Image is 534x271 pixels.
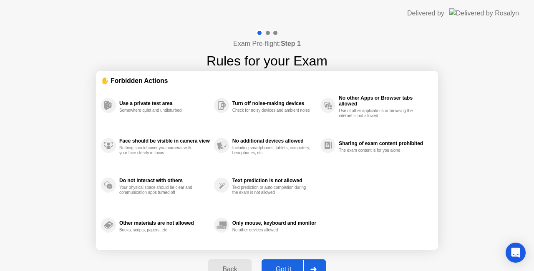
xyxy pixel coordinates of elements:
[232,138,316,144] div: No additional devices allowed
[119,228,198,233] div: Books, scripts, papers, etc
[339,108,418,118] div: Use of other applications or browsing the internet is not allowed
[119,220,210,226] div: Other materials are not allowed
[232,228,311,233] div: No other devices allowed
[506,243,526,263] div: Open Intercom Messenger
[119,108,198,113] div: Somewhere quiet and undisturbed
[232,108,311,113] div: Check for noisy devices and ambient noise
[407,8,444,18] div: Delivered by
[232,146,311,156] div: Including smartphones, tablets, computers, headphones, etc.
[281,40,301,47] b: Step 1
[339,95,429,107] div: No other Apps or Browser tabs allowed
[339,148,418,153] div: The exam content is for you alone
[233,39,301,49] h4: Exam Pre-flight:
[207,51,327,71] h1: Rules for your Exam
[101,76,433,85] div: ✋ Forbidden Actions
[119,178,210,183] div: Do not interact with others
[449,8,519,18] img: Delivered by Rosalyn
[232,185,311,195] div: Text prediction or auto-completion during the exam is not allowed
[119,138,210,144] div: Face should be visible in camera view
[119,185,198,195] div: Your physical space should be clear and communication apps turned off
[232,220,316,226] div: Only mouse, keyboard and monitor
[119,146,198,156] div: Nothing should cover your camera, with your face clearly in focus
[232,178,316,183] div: Text prediction is not allowed
[339,141,429,146] div: Sharing of exam content prohibited
[232,100,316,106] div: Turn off noise-making devices
[119,100,210,106] div: Use a private test area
